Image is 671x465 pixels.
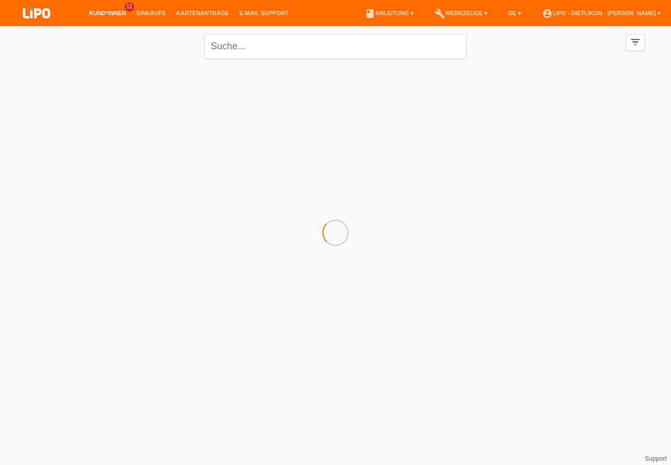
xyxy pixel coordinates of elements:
[630,36,641,48] i: filter_list
[435,8,445,19] i: build
[234,10,294,16] a: E-Mail Support
[10,21,63,29] a: LIPO pay
[537,10,666,16] a: account_circleLIPO - Dietlikon - [PERSON_NAME] ▾
[131,10,171,16] a: Einkäufe
[542,8,553,19] i: account_circle
[503,10,526,16] a: DE ▾
[360,10,419,16] a: bookAnleitung ▾
[365,8,375,19] i: book
[84,10,131,16] a: Kund*innen
[171,10,234,16] a: Kartenanträge
[204,34,467,59] input: Suche...
[429,10,493,16] a: buildWerkzeuge ▾
[645,455,667,462] a: Support
[125,3,134,12] span: 11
